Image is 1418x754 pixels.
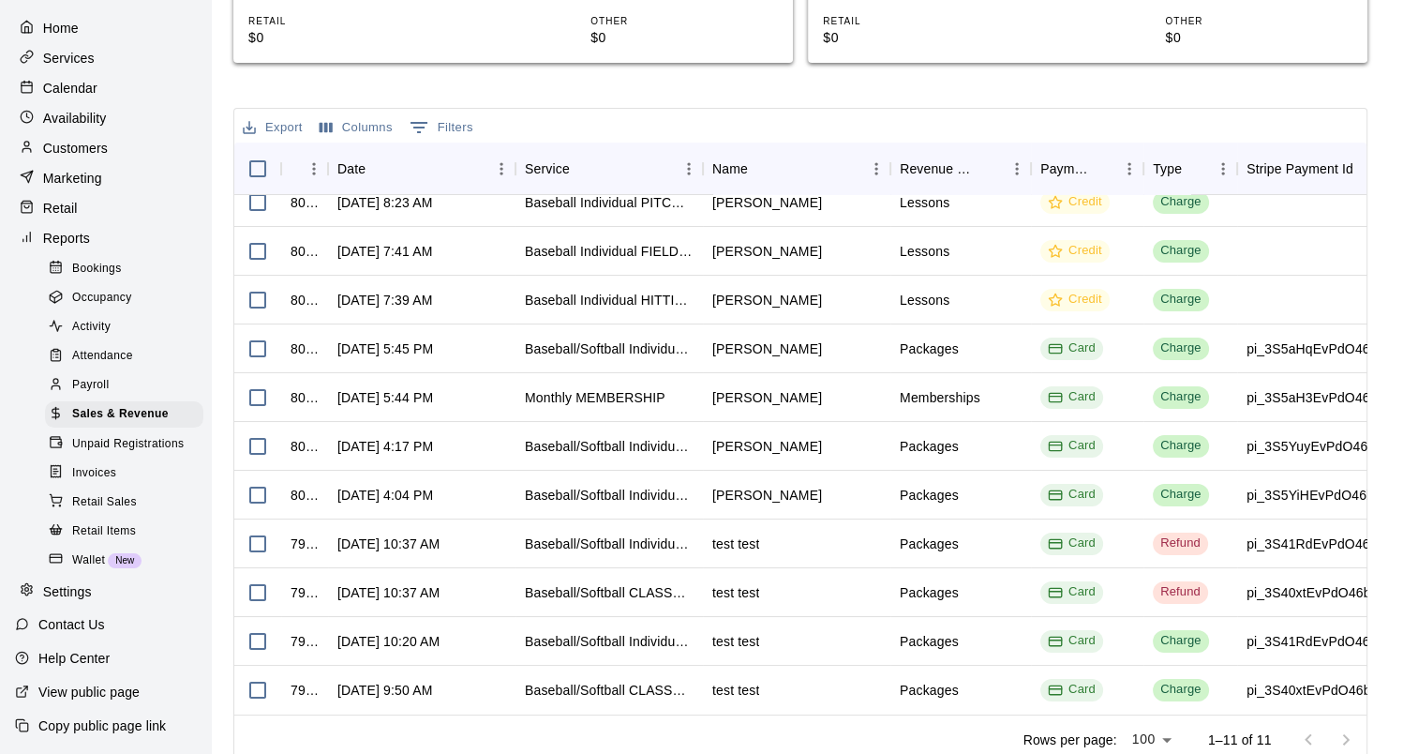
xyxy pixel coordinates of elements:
[15,14,196,42] a: Home
[900,242,949,261] div: Lessons
[525,535,694,553] div: Baseball/Softball Individual LESSONS - 4 Pack (4 Credits)
[43,169,102,188] p: Marketing
[1048,339,1096,357] div: Card
[45,519,203,545] div: Retail Items
[45,548,203,574] div: WalletNew
[900,681,959,700] div: Packages
[45,430,211,459] a: Unpaid Registrations
[337,681,432,700] div: Sep 5, 2025, 9:50 AM
[45,371,211,400] a: Payroll
[72,551,105,570] span: Wallet
[525,486,694,505] div: Baseball/Softball Individual LESSONS - 16 Pack (16 Credits)
[1048,486,1096,504] div: Card
[823,14,1010,28] p: RETAIL
[72,376,109,395] span: Payroll
[712,291,822,309] div: Trent Carel
[1048,242,1102,260] div: Credit
[1048,291,1102,309] div: Credit
[15,164,196,192] div: Marketing
[337,193,432,212] div: Sep 10, 2025, 8:23 AM
[1246,143,1353,195] div: Stripe Payment Id
[900,437,959,456] div: Packages
[900,388,980,407] div: Memberships
[1048,583,1096,601] div: Card
[900,632,959,651] div: Packages
[890,143,1031,195] div: Revenue Category
[1160,193,1202,211] div: Charge
[38,683,140,701] p: View public page
[525,291,694,309] div: Baseball Individual HITTING - 30 minutes
[1031,143,1143,195] div: Payment Method
[1165,28,1352,48] p: $0
[900,291,949,309] div: Lessons
[45,431,203,458] div: Unpaid Registrations
[72,318,111,337] span: Activity
[45,546,211,575] a: WalletNew
[525,681,694,700] div: Baseball/Softball CLASSES - 6 Pack (6 Credits)
[337,291,432,309] div: Sep 10, 2025, 7:39 AM
[525,242,694,261] div: Baseball Individual FIELDING - 30 minutes
[1048,535,1096,552] div: Card
[525,437,694,456] div: Baseball/Softball Individual LESSONS - 4 Pack (4 Credits)
[337,583,440,602] div: Sep 5, 2025, 10:37 AM
[900,583,959,602] div: Packages
[248,14,436,28] p: RETAIL
[72,435,184,454] span: Unpaid Registrations
[45,490,203,516] div: Retail Sales
[15,134,196,162] a: Customers
[1160,632,1202,650] div: Charge
[1160,339,1202,357] div: Charge
[900,193,949,212] div: Lessons
[703,143,890,195] div: Name
[45,283,211,312] a: Occupancy
[291,583,319,602] div: 798953
[712,388,822,407] div: Andrew Porter
[1048,437,1096,455] div: Card
[525,583,694,602] div: Baseball/Softball CLASSES - 6 Pack (6 Credits)
[590,28,778,48] p: $0
[43,229,90,248] p: Reports
[1153,143,1182,195] div: Type
[43,49,95,68] p: Services
[487,155,515,183] button: Menu
[15,194,196,222] a: Retail
[291,291,319,309] div: 808328
[72,405,169,424] span: Sales & Revenue
[328,143,515,195] div: Date
[1160,291,1202,309] div: Charge
[15,578,196,606] div: Settings
[1208,731,1272,749] p: 1–11 of 11
[45,401,203,428] div: Sales & Revenue
[291,535,319,553] div: 798954
[291,193,319,212] div: 808417
[823,28,1010,48] p: $0
[45,342,211,371] a: Attendance
[525,193,694,212] div: Baseball Individual PITCHING - 30 minutes
[1143,143,1237,195] div: Type
[72,347,133,366] span: Attendance
[72,260,122,279] span: Bookings
[1160,437,1202,455] div: Charge
[1160,242,1202,260] div: Charge
[248,28,436,48] p: $0
[43,109,107,128] p: Availability
[43,79,97,98] p: Calendar
[1160,486,1202,504] div: Charge
[291,632,319,651] div: 798942
[43,139,108,158] p: Customers
[712,583,759,602] div: test test
[45,313,211,342] a: Activity
[337,388,433,407] div: Sep 9, 2025, 5:44 PM
[712,143,748,195] div: Name
[43,582,92,601] p: Settings
[291,486,319,505] div: 807277
[1003,155,1031,183] button: Menu
[291,437,319,456] div: 807311
[900,535,959,553] div: Packages
[712,193,822,212] div: Ryan Roman
[405,113,478,143] button: Show filters
[337,535,440,553] div: Sep 5, 2025, 10:37 AM
[315,113,397,143] button: Select columns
